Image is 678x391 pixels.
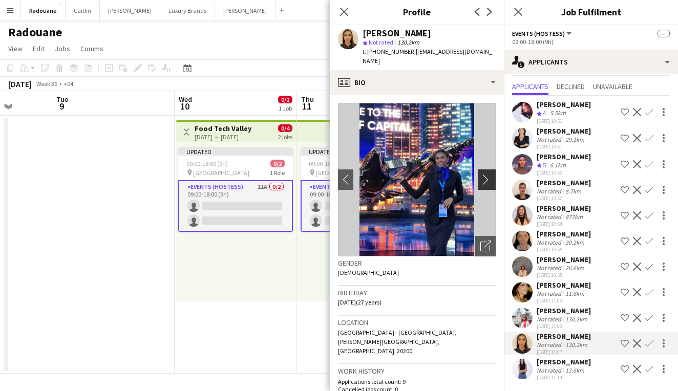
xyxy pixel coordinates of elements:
div: Not rated [537,290,563,297]
div: Not rated [537,187,563,195]
div: [DATE] 10:51 [537,143,591,150]
button: Radouane [21,1,66,20]
div: [PERSON_NAME] [537,306,591,315]
div: Not rated [537,264,563,272]
div: +04 [63,80,73,88]
span: Jobs [55,44,70,53]
div: 30.2km [563,238,586,246]
div: [DATE] 10:54 [537,221,591,227]
button: Events (Hostess) [512,30,573,37]
div: [PERSON_NAME] [537,357,591,366]
div: 2 jobs [278,132,292,141]
span: [GEOGRAPHIC_DATA] [193,169,249,177]
span: Not rated [369,38,393,46]
span: 0/2 [270,160,285,167]
div: 5.5km [548,109,568,118]
div: [PERSON_NAME] [537,255,591,264]
h3: Profile [330,5,504,18]
div: Bio [330,70,504,95]
div: [DATE] 11:00 [537,297,591,304]
div: [PERSON_NAME] [537,126,591,136]
button: Caitlin [66,1,100,20]
div: 29.1km [563,136,586,143]
div: 877km [563,213,585,221]
div: 09:00-18:00 (9h) [512,38,670,46]
div: [PERSON_NAME] [363,29,431,38]
span: 09:00-18:00 (9h) [309,160,350,167]
span: 10 [177,100,192,112]
span: [GEOGRAPHIC_DATA] - [GEOGRAPHIC_DATA], [PERSON_NAME][GEOGRAPHIC_DATA], [GEOGRAPHIC_DATA], 20200 [338,329,456,355]
div: [DATE] 10:55 [537,272,591,278]
button: [PERSON_NAME] [100,1,160,20]
div: Updated09:00-18:00 (9h)0/2 [GEOGRAPHIC_DATA]1 RoleEvents (Hostess)11A0/209:00-18:00 (9h) [301,147,415,232]
a: View [4,42,27,55]
div: [DATE] 10:55 [537,246,591,253]
div: 8.7km [563,187,583,195]
div: [DATE] 10:51 [537,118,591,124]
div: [DATE] 10:52 [537,169,591,176]
div: Open photos pop-in [475,236,496,256]
span: 5 [543,161,546,169]
div: [PERSON_NAME] [537,280,591,290]
span: 0/4 [278,124,292,132]
app-card-role: Events (Hostess)11A0/209:00-18:00 (9h) [178,180,293,232]
span: Tue [56,95,68,104]
div: [DATE] 11:07 [537,349,591,355]
div: [PERSON_NAME] [537,229,591,238]
div: Not rated [537,315,563,323]
img: Crew avatar or photo [338,103,496,256]
div: Not rated [537,213,563,221]
div: 6.1km [548,161,568,170]
p: Applications total count: 9 [338,378,496,385]
button: [PERSON_NAME] [215,1,276,20]
h3: Food Tech Valley [195,124,251,133]
div: [PERSON_NAME] [537,204,591,213]
div: [PERSON_NAME] [537,100,591,109]
span: | [EMAIL_ADDRESS][DOMAIN_NAME] [363,48,492,64]
span: [DEMOGRAPHIC_DATA] [338,269,399,276]
div: [DATE] [8,79,32,89]
span: 130.2km [395,38,421,46]
div: Applicants [504,50,678,74]
div: Not rated [537,366,563,374]
span: 11 [300,100,314,112]
div: [PERSON_NAME] [537,178,591,187]
app-job-card: Updated09:00-18:00 (9h)0/2 [GEOGRAPHIC_DATA]1 RoleEvents (Hostess)11A0/209:00-18:00 (9h) [178,147,293,232]
h3: Birthday [338,288,496,297]
div: 130.2km [563,315,589,323]
div: [PERSON_NAME] [537,332,591,341]
a: Jobs [51,42,74,55]
span: 1 Role [270,169,285,177]
span: Week 36 [34,80,59,88]
div: 11.6km [563,290,586,297]
div: 1 Job [279,104,292,112]
span: Declined [557,83,585,90]
span: -- [658,30,670,37]
div: Not rated [537,136,563,143]
div: [PERSON_NAME] [537,152,591,161]
div: 26.6km [563,264,586,272]
h3: Location [338,318,496,327]
span: Applicants [512,83,548,90]
span: View [8,44,23,53]
span: Edit [33,44,45,53]
span: Comms [80,44,103,53]
div: [DATE] → [DATE] [195,133,251,141]
div: 130.2km [563,341,589,349]
span: [DATE] (27 years) [338,298,382,306]
span: 4 [543,109,546,117]
div: 12.6km [563,366,586,374]
div: Not rated [537,238,563,246]
h3: Gender [338,258,496,268]
span: t. [PHONE_NUMBER] [363,48,416,55]
span: 0/2 [278,96,292,103]
h1: Radouane [8,25,62,40]
h3: Work history [338,366,496,376]
app-card-role: Events (Hostess)11A0/209:00-18:00 (9h) [301,180,415,232]
button: Luxury Brands [160,1,215,20]
h3: Job Fulfilment [504,5,678,18]
div: Not rated [537,341,563,349]
div: [DATE] 11:14 [537,374,591,381]
span: Events (Hostess) [512,30,565,37]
